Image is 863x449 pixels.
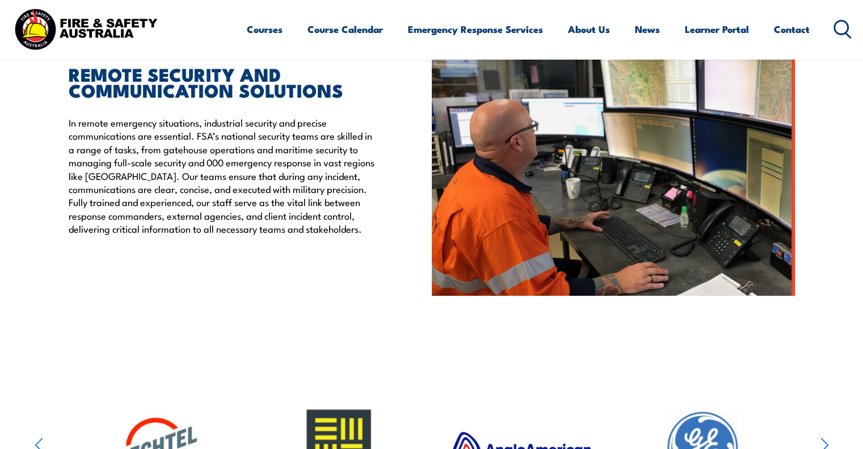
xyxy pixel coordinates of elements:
[408,14,543,44] a: Emergency Response Services
[635,14,660,44] a: News
[432,37,795,296] img: Industrial Security Solutions
[247,14,283,44] a: Courses
[69,66,380,98] h2: REMOTE SECURITY AND COMMUNICATION SOLUTIONS
[308,14,383,44] a: Course Calendar
[774,14,810,44] a: Contact
[69,116,380,236] p: In remote emergency situations, industrial security and precise communications are essential. FSA...
[568,14,610,44] a: About Us
[685,14,749,44] a: Learner Portal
